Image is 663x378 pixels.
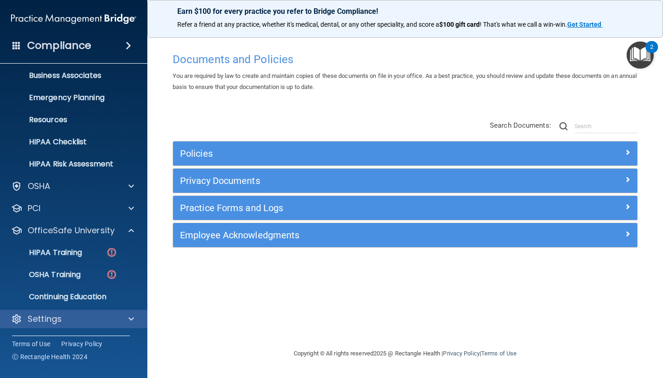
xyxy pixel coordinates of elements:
a: OSHA [11,181,134,192]
p: Settings [28,313,62,325]
strong: $100 gift card [439,21,480,28]
img: PMB logo [11,10,136,28]
p: Resources [6,115,132,124]
h5: Policies [180,148,514,159]
span: Search Documents: [490,121,551,130]
input: Search [575,119,638,133]
a: Get Started [567,21,603,28]
a: PCI [11,203,134,214]
h5: Practice Forms and Logs [180,203,514,213]
strong: Get Started [567,21,601,28]
h5: Privacy Documents [180,176,514,186]
h5: Employee Acknowledgments [180,230,514,240]
a: Privacy Documents [180,173,630,188]
img: danger-circle.6113f641.png [106,247,117,258]
h4: Documents and Policies [173,53,638,65]
p: Emergency Planning [6,93,132,102]
a: Employee Acknowledgments [180,228,630,242]
a: Privacy Policy [443,350,479,357]
p: OfficeSafe University [28,225,115,236]
button: Open Resource Center, 2 new notifications [627,41,654,69]
p: Earn $100 for every practice you refer to Bridge Compliance! [177,7,633,16]
h4: Compliance [27,39,91,52]
span: You are required by law to create and maintain copies of these documents on file in your office. ... [173,72,637,90]
p: Business Associates [6,71,132,80]
p: Continuing Education [6,292,132,301]
span: Refer a friend at any practice, whether it's medical, dental, or any other speciality, and score a [177,21,439,28]
a: Policies [180,146,630,161]
p: OSHA Training [6,270,81,279]
a: OfficeSafe University [11,225,134,236]
span: Ⓒ Rectangle Health 2024 [12,352,87,361]
p: PCI [28,203,41,214]
div: Copyright © All rights reserved 2025 @ Rectangle Health | | [237,339,573,368]
div: 2 [650,47,653,59]
span: ! That's what we call a win-win. [480,21,567,28]
a: Settings [11,313,134,325]
p: HIPAA Training [6,248,82,257]
img: danger-circle.6113f641.png [106,269,117,280]
p: HIPAA Checklist [6,137,132,147]
p: HIPAA Risk Assessment [6,159,132,169]
a: Terms of Use [12,339,50,348]
p: OSHA [28,181,51,192]
a: Terms of Use [481,350,517,357]
a: Practice Forms and Logs [180,201,630,215]
img: ic-search.3b580494.png [559,122,568,130]
a: Privacy Policy [61,339,103,348]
